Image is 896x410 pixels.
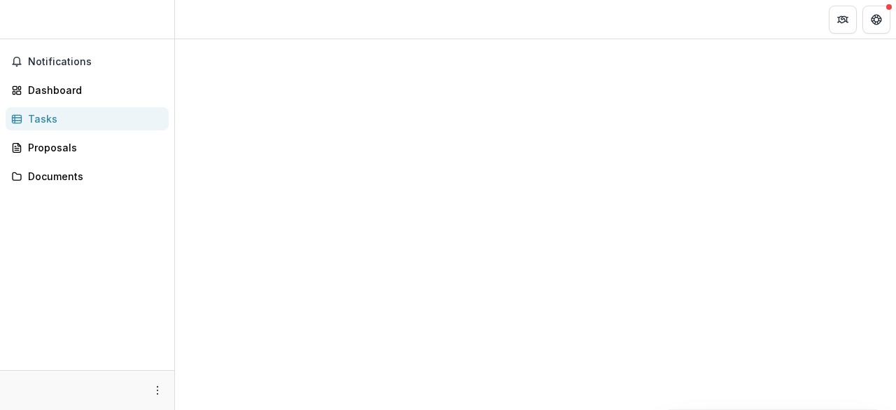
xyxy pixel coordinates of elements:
div: Documents [28,169,157,184]
button: More [149,382,166,399]
button: Partners [829,6,857,34]
a: Tasks [6,107,169,130]
span: Notifications [28,56,163,68]
div: Dashboard [28,83,157,97]
div: Proposals [28,140,157,155]
a: Proposals [6,136,169,159]
button: Get Help [862,6,890,34]
div: Tasks [28,111,157,126]
a: Dashboard [6,78,169,102]
a: Documents [6,165,169,188]
button: Notifications [6,50,169,73]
